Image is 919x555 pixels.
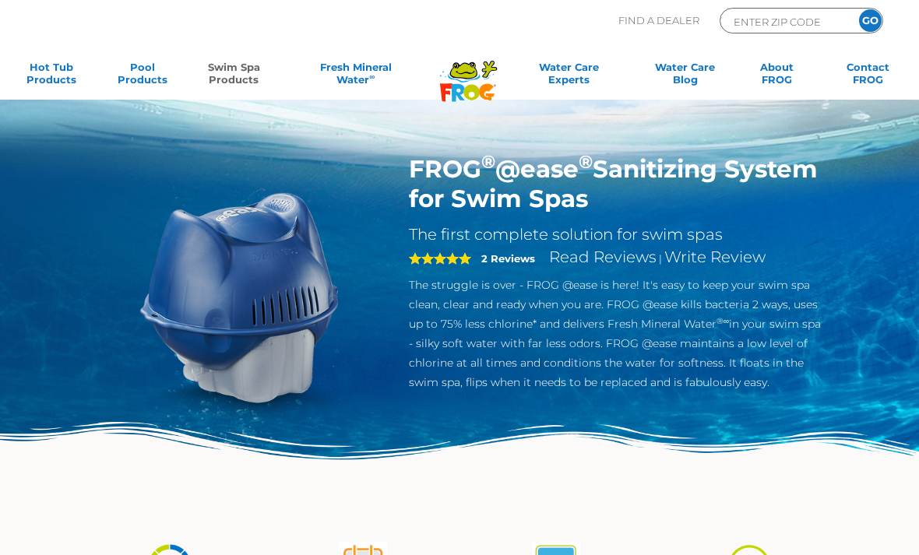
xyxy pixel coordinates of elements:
[618,8,699,33] p: Find A Dealer
[833,61,903,92] a: ContactFROG
[717,316,730,326] sup: ®∞
[16,61,86,92] a: Hot TubProducts
[409,276,822,392] p: The struggle is over - FROG @ease is here! It's easy to keep your swim spa clean, clear and ready...
[549,248,657,266] a: Read Reviews
[369,72,375,81] sup: ∞
[732,12,837,30] input: Zip Code Form
[659,252,662,265] span: |
[431,40,505,102] img: Frog Products Logo
[107,61,178,92] a: PoolProducts
[579,150,593,173] sup: ®
[409,225,822,244] h2: The first complete solution for swim spas
[650,61,720,92] a: Water CareBlog
[481,252,535,265] strong: 2 Reviews
[409,154,822,213] h1: FROG @ease Sanitizing System for Swim Spas
[97,154,386,443] img: ss-@ease-hero.png
[290,61,422,92] a: Fresh MineralWater∞
[741,61,812,92] a: AboutFROG
[409,252,471,265] span: 5
[859,9,882,32] input: GO
[509,61,629,92] a: Water CareExperts
[199,61,269,92] a: Swim SpaProducts
[481,150,495,173] sup: ®
[664,248,766,266] a: Write Review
